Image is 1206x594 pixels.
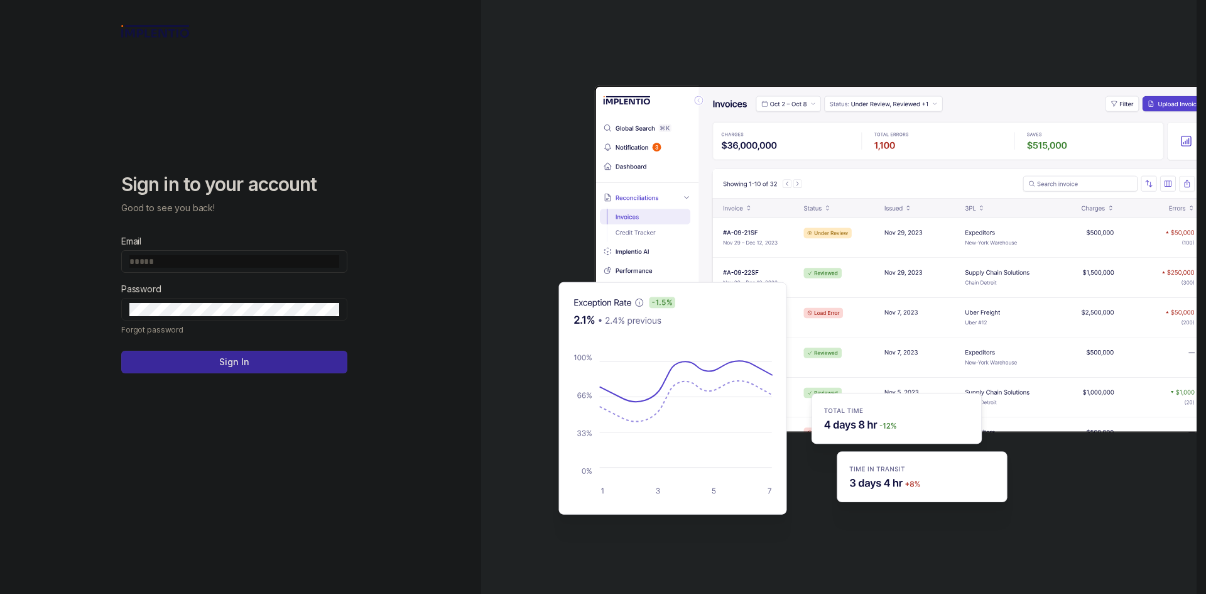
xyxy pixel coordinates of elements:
a: Link Forgot password [121,323,183,336]
img: logo [121,25,190,38]
h2: Sign in to your account [121,172,347,197]
p: Sign In [219,356,249,368]
label: Password [121,283,161,295]
button: Sign In [121,351,347,373]
label: Email [121,235,141,248]
p: Good to see you back! [121,202,347,214]
p: Forgot password [121,323,183,336]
